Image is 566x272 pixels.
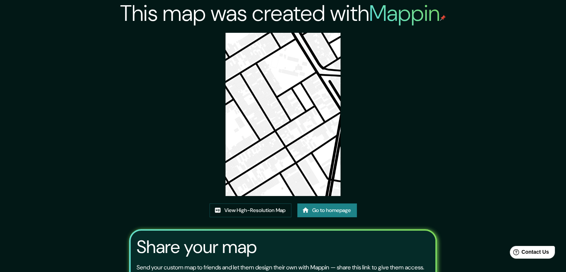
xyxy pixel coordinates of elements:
[440,15,446,21] img: mappin-pin
[210,203,291,217] a: View High-Resolution Map
[137,237,257,257] h3: Share your map
[226,33,341,196] img: created-map
[297,203,357,217] a: Go to homepage
[500,243,558,264] iframe: Help widget launcher
[137,263,424,272] p: Send your custom map to friends and let them design their own with Mappin — share this link to gi...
